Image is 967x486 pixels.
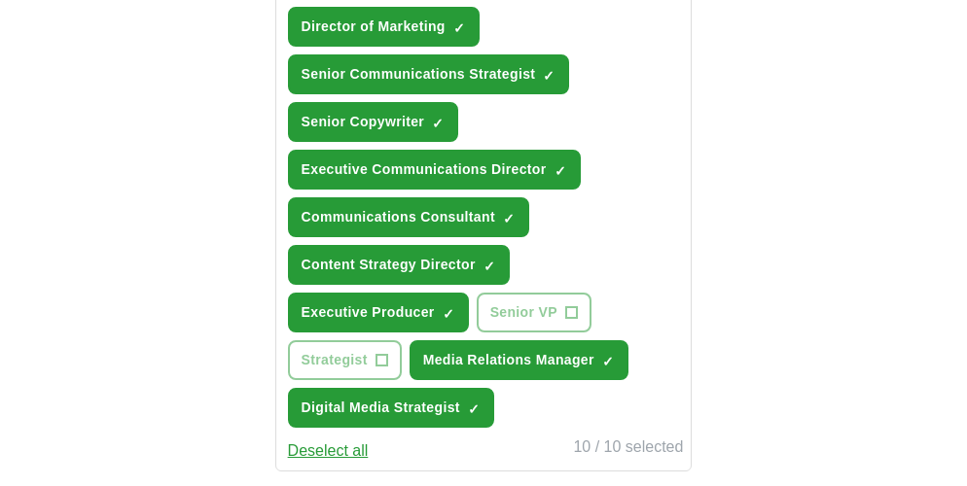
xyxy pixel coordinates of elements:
[288,150,581,190] button: Executive Communications Director✓
[555,163,566,179] span: ✓
[302,302,435,323] span: Executive Producer
[602,354,614,369] span: ✓
[302,159,547,180] span: Executive Communications Director
[288,439,369,463] button: Deselect all
[302,398,460,418] span: Digital Media Strategist
[432,116,444,131] span: ✓
[288,102,459,142] button: Senior Copywriter✓
[453,20,465,36] span: ✓
[503,211,515,226] span: ✓
[288,388,494,428] button: Digital Media Strategist✓
[573,435,683,463] div: 10 / 10 selected
[443,306,454,322] span: ✓
[483,259,495,274] span: ✓
[477,293,591,332] button: Senior VP
[302,350,368,370] span: Strategist
[302,112,425,132] span: Senior Copywriter
[302,17,446,37] span: Director of Marketing
[490,302,557,323] span: Senior VP
[423,350,594,370] span: Media Relations Manager
[468,401,480,417] span: ✓
[288,7,480,47] button: Director of Marketing✓
[302,64,536,85] span: Senior Communications Strategist
[288,197,529,237] button: Communications Consultant✓
[288,293,469,332] button: Executive Producer✓
[302,207,495,227] span: Communications Consultant
[543,68,555,84] span: ✓
[302,255,476,275] span: Content Strategy Director
[288,245,510,285] button: Content Strategy Director✓
[288,54,570,94] button: Senior Communications Strategist✓
[410,340,628,380] button: Media Relations Manager✓
[288,340,402,380] button: Strategist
